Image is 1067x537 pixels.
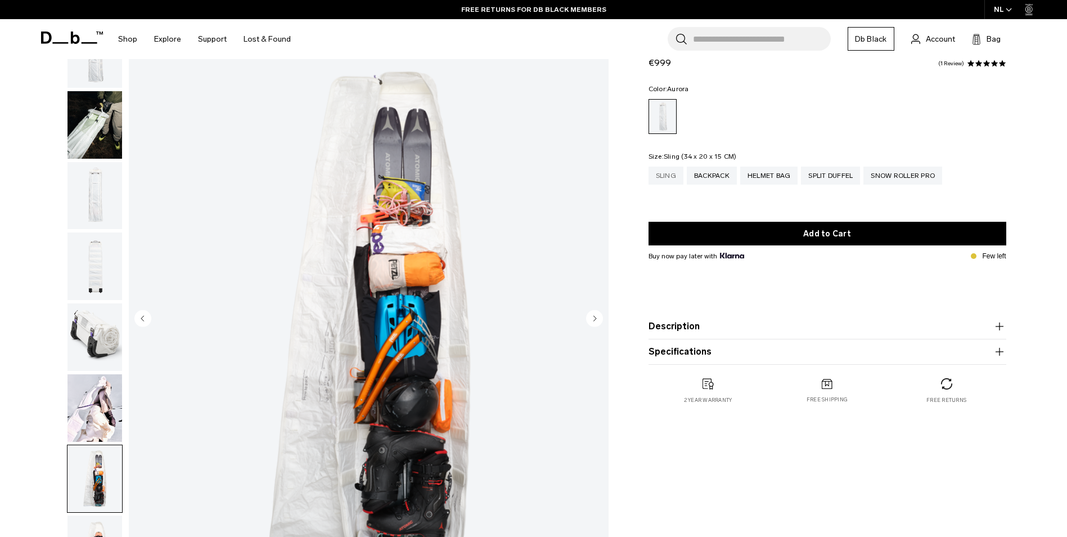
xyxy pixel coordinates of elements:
[67,91,122,159] img: Weigh_Lighter_snow_Roller_Lifestyle.png
[649,57,671,68] span: €999
[684,396,732,404] p: 2 year warranty
[67,445,123,513] button: Weigh_Lighter_Snow_Roller_Pro_127L_6.png
[911,32,955,46] a: Account
[667,85,689,93] span: Aurora
[848,27,894,51] a: Db Black
[987,33,1001,45] span: Bag
[863,167,942,185] a: Snow Roller Pro
[740,167,798,185] a: Helmet Bag
[67,232,122,300] img: Weigh_Lighter_Snow_Roller_Pro_127L_3.png
[67,162,123,230] button: Weigh_Lighter_Snow_Roller_Pro_127L_2.png
[649,345,1006,359] button: Specifications
[926,33,955,45] span: Account
[649,153,737,160] legend: Size:
[244,19,291,59] a: Lost & Found
[67,374,123,442] button: Weigh Lighter Snow Roller Pro 127L Aurora
[198,19,227,59] a: Support
[807,396,848,404] p: Free shipping
[67,232,123,301] button: Weigh_Lighter_Snow_Roller_Pro_127L_3.png
[67,162,122,230] img: Weigh_Lighter_Snow_Roller_Pro_127L_2.png
[972,32,1001,46] button: Bag
[687,167,737,185] a: Backpack
[67,445,122,513] img: Weigh_Lighter_Snow_Roller_Pro_127L_6.png
[720,253,744,258] img: {"height" => 20, "alt" => "Klarna"}
[134,310,151,329] button: Previous slide
[801,167,860,185] a: Split Duffel
[938,61,964,66] a: 1 reviews
[649,167,683,185] a: Sling
[461,5,606,15] a: FREE RETURNS FOR DB BLACK MEMBERS
[154,19,181,59] a: Explore
[982,251,1006,261] p: Few left
[118,19,137,59] a: Shop
[67,303,122,371] img: Weigh_Lighter_Snow_Roller_Pro_127L_4.png
[649,222,1006,245] button: Add to Cart
[67,374,122,442] img: Weigh Lighter Snow Roller Pro 127L Aurora
[67,91,123,159] button: Weigh_Lighter_snow_Roller_Lifestyle.png
[649,251,744,261] span: Buy now pay later with
[586,310,603,329] button: Next slide
[649,99,677,134] a: Aurora
[664,153,737,160] span: Sling (34 x 20 x 15 CM)
[649,320,1006,333] button: Description
[110,19,299,59] nav: Main Navigation
[649,86,689,92] legend: Color:
[67,303,123,372] button: Weigh_Lighter_Snow_Roller_Pro_127L_4.png
[926,396,966,404] p: Free returns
